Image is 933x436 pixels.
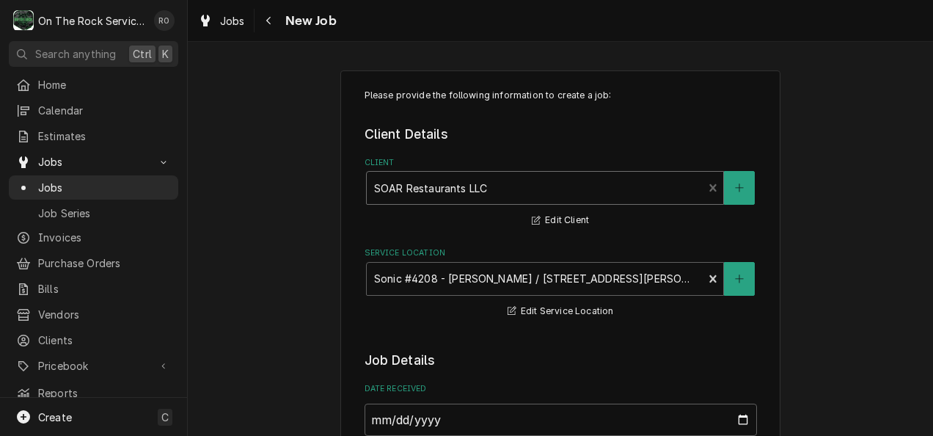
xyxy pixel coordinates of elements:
[38,13,146,29] div: On The Rock Services
[161,410,169,425] span: C
[38,128,171,144] span: Estimates
[35,46,116,62] span: Search anything
[735,274,744,284] svg: Create New Location
[735,183,744,193] svg: Create New Client
[365,383,757,435] div: Date Received
[38,385,171,401] span: Reports
[365,89,757,102] p: Please provide the following information to create a job:
[38,230,171,245] span: Invoices
[38,281,171,297] span: Bills
[9,73,178,97] a: Home
[365,383,757,395] label: Date Received
[9,302,178,327] a: Vendors
[38,358,149,374] span: Pricebook
[38,103,171,118] span: Calendar
[9,124,178,148] a: Estimates
[13,10,34,31] div: On The Rock Services's Avatar
[724,262,755,296] button: Create New Location
[162,46,169,62] span: K
[9,381,178,405] a: Reports
[38,77,171,92] span: Home
[365,157,757,230] div: Client
[154,10,175,31] div: RO
[530,211,591,230] button: Edit Client
[505,302,616,321] button: Edit Service Location
[9,225,178,250] a: Invoices
[9,201,178,225] a: Job Series
[9,277,178,301] a: Bills
[9,150,178,174] a: Go to Jobs
[133,46,152,62] span: Ctrl
[365,404,757,436] input: yyyy-mm-dd
[365,351,757,370] legend: Job Details
[9,251,178,275] a: Purchase Orders
[9,328,178,352] a: Clients
[9,41,178,67] button: Search anythingCtrlK
[38,206,171,221] span: Job Series
[154,10,175,31] div: Rich Ortega's Avatar
[38,307,171,322] span: Vendors
[281,11,337,31] span: New Job
[192,9,251,33] a: Jobs
[724,171,755,205] button: Create New Client
[257,9,281,32] button: Navigate back
[365,157,757,169] label: Client
[9,354,178,378] a: Go to Pricebook
[220,13,245,29] span: Jobs
[9,175,178,200] a: Jobs
[365,247,757,259] label: Service Location
[365,247,757,320] div: Service Location
[9,98,178,123] a: Calendar
[38,255,171,271] span: Purchase Orders
[38,154,149,170] span: Jobs
[38,333,171,348] span: Clients
[13,10,34,31] div: O
[38,411,72,424] span: Create
[38,180,171,195] span: Jobs
[365,125,757,144] legend: Client Details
